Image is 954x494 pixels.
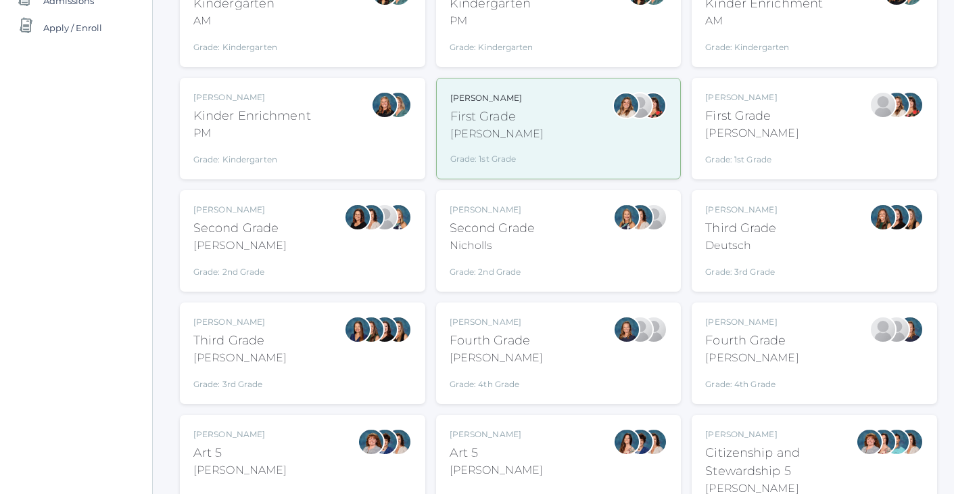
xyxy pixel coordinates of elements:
div: Grade: 4th Grade [705,372,798,390]
div: Maureen Doyle [385,91,412,118]
div: First Grade [705,107,798,125]
div: Katie Watters [883,204,910,231]
div: [PERSON_NAME] [450,350,543,366]
div: Cari Burke [640,428,667,455]
div: [PERSON_NAME] [450,462,543,478]
div: Lydia Chaffin [869,316,897,343]
div: Cari Burke [358,204,385,231]
div: [PERSON_NAME] [193,316,287,328]
div: Grade: Kindergarten [705,35,823,53]
div: Grade: Kindergarten [193,147,311,166]
div: Lori Webster [344,316,371,343]
div: Grade: Kindergarten [450,35,533,53]
div: Sarah Armstrong [640,204,667,231]
div: Grade: 2nd Grade [193,259,287,278]
div: Jaimie Watson [869,91,897,118]
div: [PERSON_NAME] [193,91,311,104]
div: Grade: 1st Grade [705,147,798,166]
div: Rebecca Salazar [869,428,897,455]
div: Nicholls [450,238,535,254]
div: [PERSON_NAME] [450,204,535,216]
div: Ellie Bradley [897,316,924,343]
div: AM [193,13,277,29]
div: Heather Porter [640,316,667,343]
div: First Grade [450,108,544,126]
div: Kinder Enrichment [193,107,311,125]
div: Cari Burke [897,428,924,455]
div: [PERSON_NAME] [193,462,287,478]
div: Heather Wallock [897,91,924,118]
div: Cari Burke [385,428,412,455]
div: Sarah Armstrong [371,204,398,231]
div: Courtney Nicholls [385,204,412,231]
div: Lydia Chaffin [627,316,654,343]
div: Fourth Grade [450,332,543,350]
div: PM [450,13,533,29]
div: Second Grade [450,219,535,238]
div: Heather Porter [883,316,910,343]
div: AM [705,13,823,29]
div: Grade: 1st Grade [450,148,544,165]
div: Grade: Kindergarten [193,35,277,53]
div: [PERSON_NAME] [193,204,287,216]
div: Citizenship and Stewardship 5 [705,444,856,480]
div: Emily Balli [344,204,371,231]
div: PM [193,125,311,141]
div: Juliana Fowler [897,204,924,231]
div: Grade: 3rd Grade [193,372,287,390]
div: Jaimie Watson [626,92,653,119]
div: Liv Barber [883,91,910,118]
div: Second Grade [193,219,287,238]
div: Andrea Deutsch [358,316,385,343]
div: Cari Burke [627,204,654,231]
div: Andrea Deutsch [869,204,897,231]
div: Grade: 2nd Grade [450,259,535,278]
div: Rebecca Salazar [613,428,640,455]
div: Grade: 4th Grade [450,372,543,390]
span: Apply / Enroll [43,14,102,41]
div: [PERSON_NAME] [450,316,543,328]
div: Art 5 [193,444,287,462]
div: Fourth Grade [705,332,798,350]
div: Carolyn Sugimoto [371,428,398,455]
div: [PERSON_NAME] [705,204,777,216]
div: Third Grade [705,219,777,238]
div: Katie Watters [371,316,398,343]
div: Ellie Bradley [613,316,640,343]
div: [PERSON_NAME] [193,238,287,254]
div: [PERSON_NAME] [705,125,798,141]
div: [PERSON_NAME] [450,428,543,441]
div: Nicole Dean [371,91,398,118]
div: Carolyn Sugimoto [627,428,654,455]
div: Westen Taylor [883,428,910,455]
div: Grade: 3rd Grade [705,259,777,278]
div: [PERSON_NAME] [705,316,798,328]
div: Art 5 [450,444,543,462]
div: [PERSON_NAME] [450,92,544,104]
div: [PERSON_NAME] [705,91,798,104]
div: Courtney Nicholls [613,204,640,231]
div: [PERSON_NAME] [705,350,798,366]
div: [PERSON_NAME] [450,126,544,142]
div: Heather Wallock [640,92,667,119]
div: [PERSON_NAME] [193,428,287,441]
div: Sarah Bence [856,428,883,455]
div: Liv Barber [613,92,640,119]
div: Juliana Fowler [385,316,412,343]
div: [PERSON_NAME] [705,428,856,441]
div: Third Grade [193,332,287,350]
div: [PERSON_NAME] [193,350,287,366]
div: Sarah Bence [358,428,385,455]
div: Deutsch [705,238,777,254]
